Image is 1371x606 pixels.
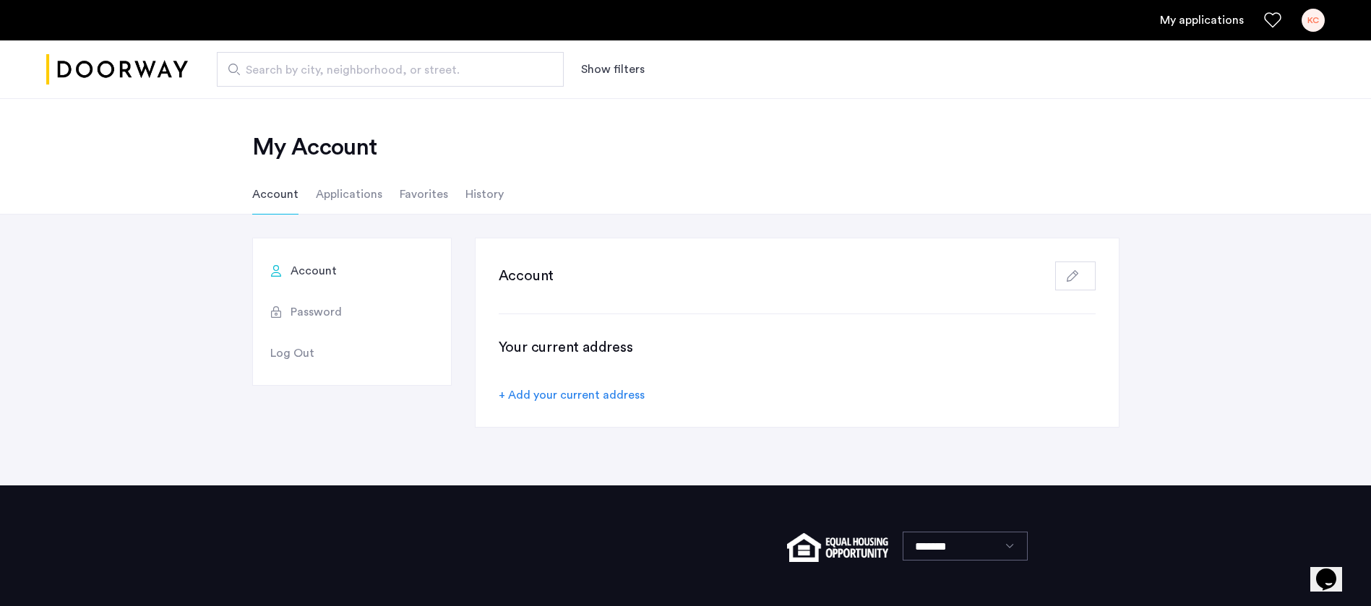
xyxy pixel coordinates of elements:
li: History [465,174,504,215]
h3: Your current address [499,337,1096,358]
button: Show or hide filters [581,61,645,78]
a: Cazamio logo [46,43,188,97]
img: logo [46,43,188,97]
div: KC [1302,9,1325,32]
button: button [1055,261,1096,290]
span: Log Out [270,345,314,362]
li: Favorites [400,174,448,215]
span: Account [291,262,337,280]
h2: My Account [252,133,1119,162]
select: Language select [903,532,1028,560]
h3: Account [499,266,554,286]
div: + Add your current address [499,386,645,404]
li: Applications [316,174,382,215]
iframe: chat widget [1310,548,1357,592]
li: Account [252,174,298,215]
a: My application [1160,12,1244,29]
span: Search by city, neighborhood, or street. [246,61,523,79]
input: Apartment Search [217,52,564,87]
span: Password [291,303,342,321]
a: Favorites [1264,12,1281,29]
img: equal-housing.png [787,533,888,562]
